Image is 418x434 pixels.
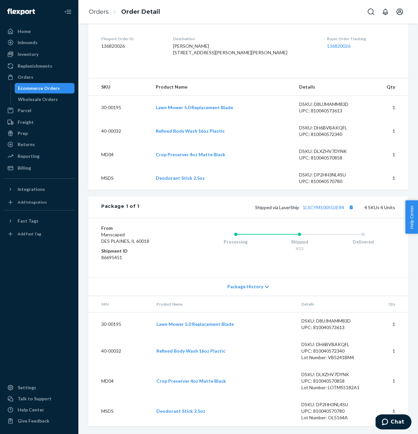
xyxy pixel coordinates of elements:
div: DSKU: D8UJMAMM83D [301,318,362,324]
div: UPC: 810040572340 [299,131,359,138]
td: 1 [367,336,408,366]
div: 4 SKUs 4 Units [139,203,395,211]
div: DSKU: DLXZHV7DYNK [299,148,359,155]
td: 1 [364,96,408,120]
button: Give Feedback [4,416,74,426]
td: 1 [364,119,408,143]
td: MD04 [88,366,151,396]
button: Talk to Support [4,393,74,404]
div: 9/22 [268,246,331,251]
td: 30-00195 [88,96,151,120]
a: Orders [89,8,109,15]
button: Help Center [405,200,418,234]
a: Freight [4,117,74,127]
div: DSKU: DLXZHV7DYNK [301,371,362,378]
th: Qty [364,78,408,96]
ol: breadcrumbs [84,2,165,22]
div: Package 1 of 1 [101,203,139,211]
div: Freight [18,119,34,125]
a: Order Detail [121,8,160,15]
td: 1 [364,166,408,190]
a: Returns [4,139,74,150]
th: Details [296,296,367,312]
a: Billing [4,163,74,173]
div: UPC: 810040570858 [301,378,362,384]
td: MSDS [88,396,151,426]
th: SKU [88,296,151,312]
a: Ecommerce Orders [15,83,75,93]
a: Lawn Mower 5.0 Replacement Blade [156,321,234,327]
button: Close Navigation [61,5,74,18]
a: Replenishments [4,61,74,71]
div: DSKU: D8UJMAMM83D [299,101,359,108]
dt: Destination [173,36,316,42]
td: 30-00195 [88,312,151,336]
a: 1LSCYM1005GIER4 [303,205,344,210]
div: Lot Number: VB5241BM4 [301,354,362,361]
div: Add Integration [18,199,47,205]
a: Lawn Mower 5.0 Replacement Blade [156,105,233,110]
button: Open notifications [379,5,392,18]
div: Fast Tags [18,218,39,224]
div: Inventory [18,51,39,58]
th: Qty [367,296,408,312]
dt: Flexport Order ID [101,36,163,42]
iframe: Opens a widget where you can chat to one of our agents [376,414,411,431]
div: Settings [18,384,36,391]
div: Replenishments [18,63,52,69]
a: Help Center [4,405,74,415]
td: 1 [367,312,408,336]
a: Inbounds [4,37,74,48]
a: Home [4,26,74,37]
th: Details [294,78,364,96]
div: Lot Number: OL5164A [301,414,362,421]
button: Open Search Box [364,5,378,18]
td: MSDS [88,166,151,190]
div: UPC: 810040573613 [301,324,362,331]
div: UPC: 810040572340 [301,348,362,354]
td: MD04 [88,143,151,166]
div: Wholesale Orders [18,96,58,103]
a: Reporting [4,151,74,161]
dd: 136820026 [101,43,163,49]
div: Ecommerce Orders [18,85,60,92]
button: Fast Tags [4,216,74,226]
div: Inbounds [18,39,38,46]
a: Add Fast Tag [4,229,74,239]
div: Shipped [268,239,331,245]
a: Deodorant Stick 2.5oz [156,408,205,414]
td: 40-00032 [88,336,151,366]
dt: From [101,225,178,231]
td: 40-00032 [88,119,151,143]
button: Open account menu [393,5,406,18]
td: 1 [367,396,408,426]
div: UPC: 810040570780 [301,408,362,414]
span: Shipped via LaserShip [255,205,355,210]
div: Parcel [18,107,31,114]
th: Product Name [151,78,294,96]
span: Manscaped DES PLAINES, IL 60018 [101,232,149,244]
th: Product Name [151,296,296,312]
div: Billing [18,165,31,171]
a: Orders [4,72,74,82]
a: 136820026 [327,43,350,49]
a: Crop Preserver 4oz Matte Black [156,378,226,384]
a: Add Integration [4,197,74,208]
a: Refined Body Wash 16oz Plastic [156,128,225,134]
div: Talk to Support [18,395,52,402]
dt: Shipment ID [101,248,178,254]
span: Package History [227,283,263,290]
div: DSKU: DP2HH3NL4SU [299,172,359,178]
button: Integrations [4,184,74,194]
div: DSKU: DH6BVBAKQFL [299,125,359,131]
div: Returns [18,141,35,148]
td: 1 [367,366,408,396]
dd: 86695451 [101,254,178,261]
a: Parcel [4,105,74,116]
a: Refined Body Wash 16oz Plastic [156,348,225,354]
a: Inventory [4,49,74,59]
div: Delivered [331,239,395,245]
div: UPC: 810040570780 [299,178,359,185]
div: Add Fast Tag [18,231,41,237]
